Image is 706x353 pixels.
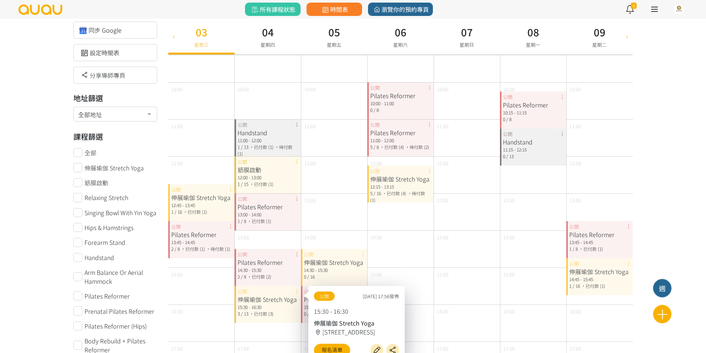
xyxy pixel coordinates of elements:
span: ，待付款 (2) [405,144,429,150]
div: 伸展瑜伽 Stretch Yoga [304,258,364,267]
div: 伸展瑜伽 Stretch Yoga [238,295,298,304]
h3: 05 [327,24,341,40]
span: Forearm Stand [84,238,125,247]
span: 10:00 [171,86,183,93]
span: ，已付款 (1) [181,246,205,252]
span: 11:00 [171,123,183,130]
span: 16:00 [437,308,448,315]
a: 瀏覽你的預約專頁 [368,3,433,16]
span: Hips & Hamstrings [84,223,133,232]
div: Pilates Reformer [569,230,630,239]
span: 17:00 [437,345,448,352]
span: / 8 [175,246,180,252]
div: 伸展瑜伽 Stretch Yoga [569,267,630,276]
span: 10:00 [503,86,515,93]
a: 設定時間表 [79,48,119,57]
div: [STREET_ADDRESS] [314,327,399,336]
span: 12:00 [171,160,183,167]
span: 筋膜啟動 [84,178,108,187]
span: 10:00 [570,86,581,93]
span: 16:00 [503,308,515,315]
span: / 13 [241,144,248,150]
span: 17:00 [238,345,249,352]
span: Arm Balance Or Aerial Hammock [84,268,157,286]
span: ，待付款 (1) [206,246,230,252]
span: / 13 [241,310,248,317]
div: 13:45 - 14:45 [171,239,232,246]
span: Singing Bowl With Yin Yoga [84,208,156,217]
div: 筋膜啟動 [238,165,298,174]
div: 分享導師專頁 [73,67,158,84]
span: ，已付款 (1) [249,181,274,187]
span: 15:00 [171,271,183,278]
div: 11:15 - 12:15 [503,146,563,153]
span: ，已付款 (1) [581,283,605,289]
div: 13:00 - 14:00 [238,211,298,218]
span: 11:00 [304,123,316,130]
div: 伸展瑜伽 Stretch Yoga [370,174,431,183]
span: ，待付款 (1) [238,144,292,157]
span: / 16 [374,190,381,196]
span: / 16 [307,273,315,280]
span: 星期日 [460,41,474,48]
span: 0 [503,153,505,159]
span: 13:00 [304,197,316,204]
div: 13:45 - 14:45 [569,239,630,246]
span: ，已付款 (2) [247,273,271,280]
div: Pilates Reformer [238,258,298,267]
span: 14:00 [371,234,382,241]
div: 14:30 - 15:30 [304,267,364,273]
span: 星期四 [261,41,275,48]
div: Pilates Reformer [503,100,563,109]
div: Pilates Reformer [370,91,431,100]
h3: 06 [393,24,408,40]
span: 17:00 [503,345,515,352]
span: ，已付款 (3) [249,310,274,317]
img: google_calendar.png [79,27,87,34]
span: 3 [238,310,240,317]
span: 全部地址 [78,109,152,118]
span: / 8 [374,144,379,150]
span: 1 [171,209,173,215]
span: 16:00 [570,308,581,315]
span: 14:00 [437,234,448,241]
span: 17:00 [570,345,581,352]
div: 15:30 - 16:30 [238,304,298,310]
span: 全部 [84,148,96,157]
h3: 地址篩選 [73,93,158,104]
div: 12:00 - 13:00 [238,174,298,181]
span: 2 [171,246,173,252]
div: 11:00 - 12:00 [370,137,431,144]
div: 11:00 - 12:00 [238,137,298,144]
div: Pilates Reformer [171,230,232,239]
span: 1 [569,283,571,289]
h3: 04 [261,24,275,40]
img: logo.svg [18,4,63,15]
span: 13:00 [503,197,515,204]
span: 星期二 [592,41,607,48]
span: 15:00 [437,271,448,278]
span: 1 [569,246,571,252]
span: / 8 [241,273,246,280]
span: ，已付款 (1) [249,144,274,150]
div: 12:45 - 13:45 [171,202,232,209]
span: / 8 [573,246,578,252]
span: 13:00 [570,197,581,204]
span: 11:00 [570,123,581,130]
span: ，已付款 (1) [579,246,603,252]
span: Relaxing Stretch [84,193,128,202]
span: 17:00 [171,345,183,352]
div: 伸展瑜伽 Stretch Yoga [171,193,232,202]
span: Handstand [84,253,114,262]
span: 16:00 [171,308,183,315]
span: ，已付款 (1) [183,209,207,215]
span: / 16 [175,209,182,215]
span: 10:00 [437,86,448,93]
span: 13:00 [437,197,448,204]
span: 公開 [314,292,335,301]
span: Pilates Reformer [84,292,130,300]
div: 14:45 - 15:45 [569,276,630,283]
p: 15:30 - 16:30 [314,307,399,316]
span: 10:00 [304,86,316,93]
span: 所有課程狀態 [250,5,295,14]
